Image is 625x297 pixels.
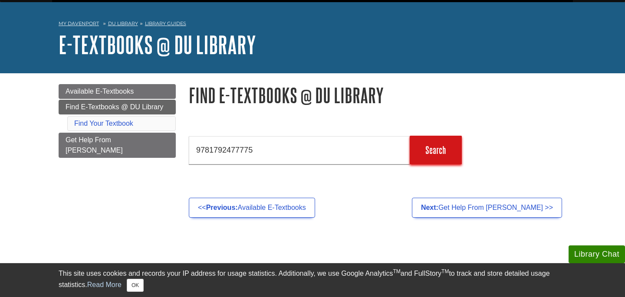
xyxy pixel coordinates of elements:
[569,245,625,263] button: Library Chat
[59,20,99,27] a: My Davenport
[66,136,123,154] span: Get Help From [PERSON_NAME]
[59,84,176,99] a: Available E-Textbooks
[59,133,176,158] a: Get Help From [PERSON_NAME]
[145,20,186,26] a: Library Guides
[59,31,256,58] a: E-Textbooks @ DU Library
[87,281,122,288] a: Read More
[189,84,566,106] h1: Find E-Textbooks @ DU Library
[59,100,176,114] a: Find E-Textbooks @ DU Library
[66,88,134,95] span: Available E-Textbooks
[421,204,438,211] strong: Next:
[441,268,449,274] sup: TM
[393,268,400,274] sup: TM
[66,103,163,111] span: Find E-Textbooks @ DU Library
[59,268,566,292] div: This site uses cookies and records your IP address for usage statistics. Additionally, we use Goo...
[410,136,462,164] input: Search
[59,18,566,32] nav: breadcrumb
[59,84,176,158] div: Guide Page Menu
[189,136,410,164] input: Find Textbooks by ISBN, Title, Etc...
[206,204,238,211] strong: Previous:
[108,20,138,26] a: DU Library
[74,120,133,127] a: Find Your Textbook
[412,198,562,218] a: Next:Get Help From [PERSON_NAME] >>
[127,279,144,292] button: Close
[189,198,315,218] a: <<Previous:Available E-Textbooks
